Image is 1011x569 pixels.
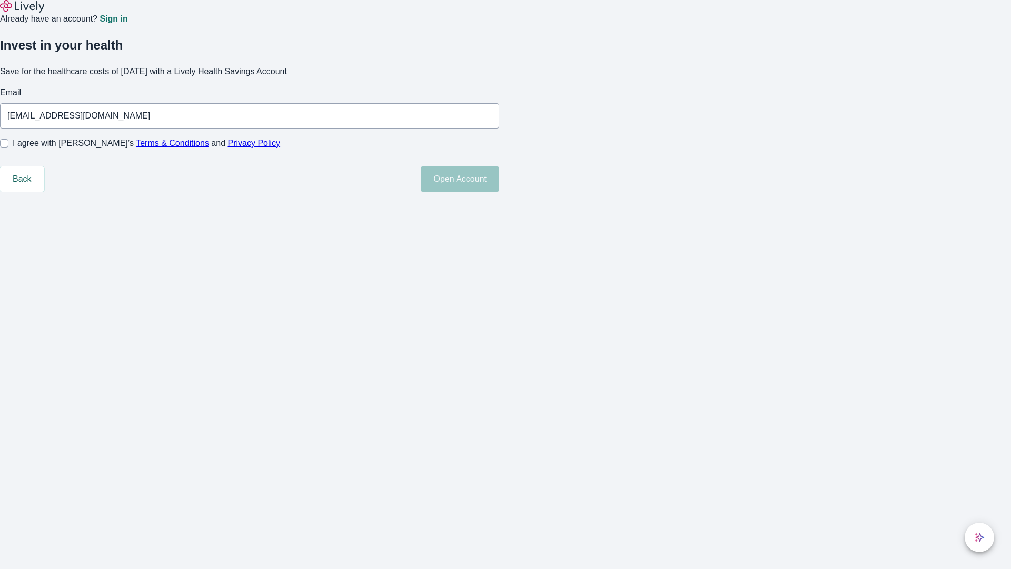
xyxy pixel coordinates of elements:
a: Terms & Conditions [136,139,209,148]
a: Sign in [100,15,127,23]
button: chat [965,523,994,552]
svg: Lively AI Assistant [974,532,985,543]
span: I agree with [PERSON_NAME]’s and [13,137,280,150]
a: Privacy Policy [228,139,281,148]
